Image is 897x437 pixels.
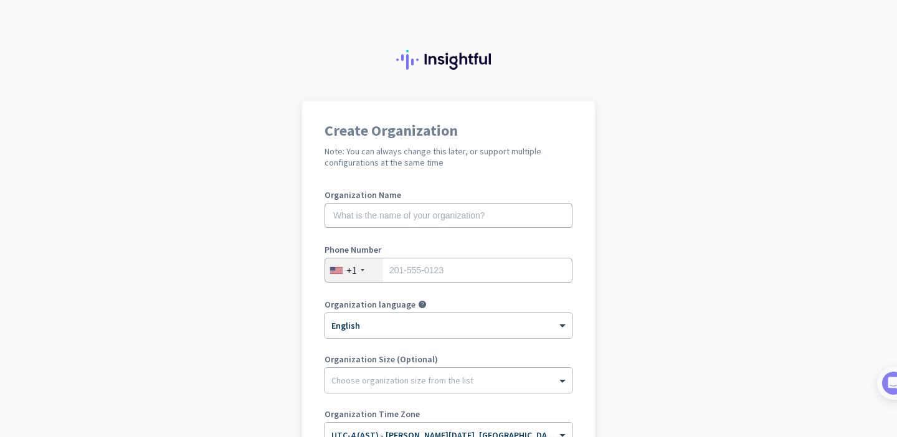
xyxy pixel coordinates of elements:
div: +1 [346,264,357,276]
label: Phone Number [325,245,572,254]
label: Organization Name [325,190,572,199]
label: Organization Time Zone [325,410,572,418]
h2: Note: You can always change this later, or support multiple configurations at the same time [325,146,572,168]
i: help [418,300,427,309]
img: Insightful [396,50,501,70]
h1: Create Organization [325,123,572,138]
input: What is the name of your organization? [325,203,572,228]
label: Organization language [325,300,415,309]
input: 201-555-0123 [325,258,572,283]
label: Organization Size (Optional) [325,355,572,364]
